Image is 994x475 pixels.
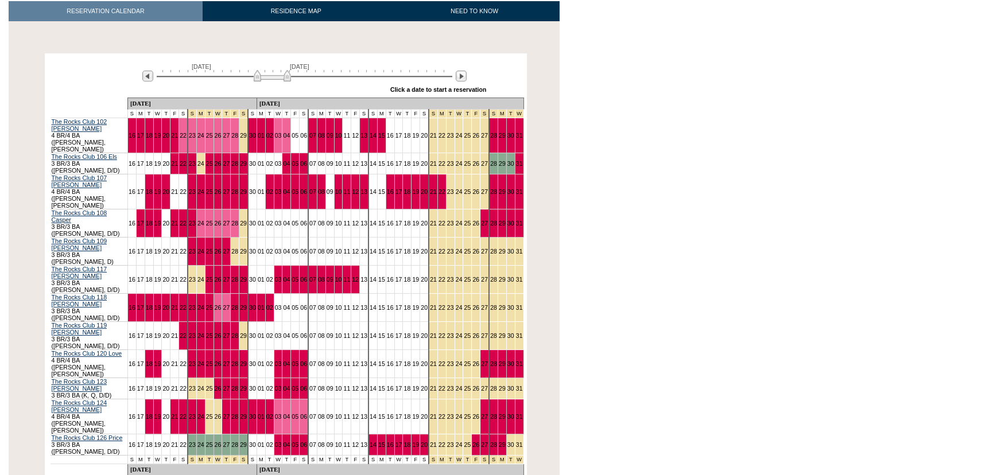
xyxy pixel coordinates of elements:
a: 31 [516,220,523,227]
a: 16 [387,220,394,227]
a: 24 [456,248,463,255]
a: 14 [370,276,376,283]
a: 23 [447,248,454,255]
a: 17 [137,188,144,195]
a: 29 [240,248,247,255]
a: 27 [223,132,230,139]
a: 08 [318,188,325,195]
a: 29 [240,132,247,139]
a: 12 [352,276,359,283]
a: 07 [309,132,316,139]
a: 04 [283,276,290,283]
a: 05 [292,160,298,167]
a: 25 [206,160,213,167]
a: 12 [352,188,359,195]
a: 30 [507,160,514,167]
a: 14 [370,220,376,227]
a: 25 [464,188,471,195]
a: 04 [283,160,290,167]
a: 11 [343,276,350,283]
a: 25 [206,220,213,227]
a: 28 [490,160,497,167]
a: 26 [215,304,222,311]
a: 11 [343,160,350,167]
a: 01 [258,220,265,227]
a: 23 [447,132,454,139]
a: 17 [395,132,402,139]
a: 26 [472,160,479,167]
a: 25 [206,248,213,255]
a: 24 [456,220,463,227]
a: 30 [249,160,256,167]
a: 05 [292,276,298,283]
a: 21 [430,188,437,195]
a: 18 [146,220,153,227]
a: The Rocks Club 108 Casper [52,209,107,223]
a: 26 [472,132,479,139]
a: 21 [171,304,178,311]
a: 28 [490,220,497,227]
a: 08 [318,276,325,283]
a: 22 [180,304,187,311]
a: 02 [266,188,273,195]
a: 23 [189,248,196,255]
a: 06 [300,248,307,255]
a: 20 [421,248,428,255]
a: 21 [171,132,178,139]
a: 24 [197,276,204,283]
img: Previous [142,71,153,81]
a: 09 [327,276,333,283]
a: 12 [352,132,359,139]
a: 28 [231,132,238,139]
a: 25 [206,304,213,311]
a: 22 [180,160,187,167]
a: 15 [378,220,385,227]
a: 29 [240,188,247,195]
a: The Rocks Club 106 Els [52,153,117,160]
a: 22 [180,276,187,283]
a: 27 [223,188,230,195]
a: 28 [231,188,238,195]
a: 28 [231,160,238,167]
a: 14 [370,188,376,195]
a: 09 [327,160,333,167]
a: 21 [171,276,178,283]
a: 20 [162,132,169,139]
a: 23 [189,220,196,227]
a: 05 [292,132,298,139]
a: 17 [395,160,402,167]
a: 28 [490,248,497,255]
a: 17 [137,304,144,311]
a: The Rocks Club 109 [PERSON_NAME] [52,237,107,251]
a: 26 [215,276,222,283]
a: 01 [258,188,265,195]
a: 27 [223,160,230,167]
a: 25 [206,188,213,195]
a: 16 [387,276,394,283]
a: 06 [300,188,307,195]
a: 06 [300,276,307,283]
a: 20 [162,220,169,227]
a: 04 [283,220,290,227]
a: 16 [387,188,394,195]
a: 16 [129,160,135,167]
a: 20 [421,188,428,195]
a: 16 [129,220,135,227]
a: 22 [180,132,187,139]
a: 15 [378,248,385,255]
a: 09 [327,188,333,195]
a: 27 [481,276,488,283]
a: 19 [412,188,419,195]
a: 22 [438,160,445,167]
a: 26 [472,248,479,255]
a: 29 [499,276,506,283]
a: 27 [223,276,230,283]
a: 01 [258,160,265,167]
a: 16 [387,132,394,139]
a: 16 [129,276,135,283]
a: 30 [249,188,256,195]
a: 23 [447,188,454,195]
a: 27 [223,220,230,227]
a: 13 [360,220,367,227]
a: 20 [421,132,428,139]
